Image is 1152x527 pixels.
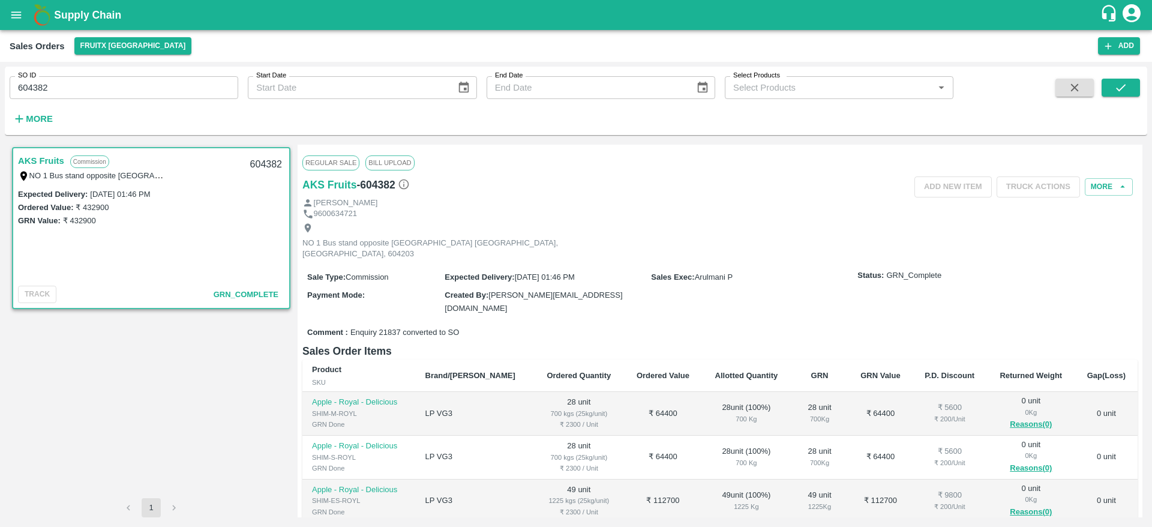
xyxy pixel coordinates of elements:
div: 0 unit [997,483,1066,519]
strong: More [26,114,53,124]
div: 28 unit [800,446,839,468]
p: Apple - Royal - Delicious [312,441,406,452]
div: GRN Done [312,463,406,474]
input: Select Products [728,80,930,95]
b: Brand/[PERSON_NAME] [425,371,515,380]
div: GRN Done [312,419,406,430]
a: AKS Fruits [302,176,356,193]
div: 0 Kg [997,450,1066,461]
button: Open [934,80,949,95]
p: [PERSON_NAME] [314,197,378,209]
p: Commission [70,155,109,168]
b: GRN [811,371,829,380]
span: Regular Sale [302,155,359,170]
button: Reasons(0) [997,462,1066,475]
nav: pagination navigation [117,498,185,517]
div: 28 unit ( 100 %) [712,446,781,468]
button: page 1 [142,498,161,517]
div: 700 Kg [712,457,781,468]
button: Choose date [452,76,475,99]
input: Start Date [248,76,448,99]
label: [DATE] 01:46 PM [90,190,150,199]
button: More [10,109,56,129]
td: ₹ 64400 [848,436,913,480]
button: Choose date [691,76,714,99]
div: ₹ 2300 / Unit [544,419,614,430]
span: GRN_Complete [214,290,278,299]
td: ₹ 64400 [848,392,913,436]
div: SHIM-M-ROYL [312,408,406,419]
td: ₹ 64400 [624,392,702,436]
div: account of current user [1121,2,1142,28]
div: 700 kgs (25kg/unit) [544,452,614,463]
div: SKU [312,377,406,388]
td: LP VG3 [416,480,534,523]
span: [DATE] 01:46 PM [515,273,575,282]
span: [PERSON_NAME][EMAIL_ADDRESS][DOMAIN_NAME] [445,291,622,313]
td: LP VG3 [416,392,534,436]
label: Created By : [445,291,488,300]
div: ₹ 200 / Unit [922,414,977,424]
div: 0 unit [997,396,1066,432]
td: ₹ 112700 [624,480,702,523]
b: Product [312,365,341,374]
div: 0 unit [997,439,1066,475]
b: P.D. Discount [925,371,974,380]
label: Expected Delivery : [445,273,514,282]
label: End Date [495,71,523,80]
label: ₹ 432900 [63,216,96,225]
p: NO 1 Bus stand opposite [GEOGRAPHIC_DATA] [GEOGRAPHIC_DATA], [GEOGRAPHIC_DATA], 604203 [302,238,572,260]
td: LP VG3 [416,436,534,480]
span: Bill Upload [365,155,414,170]
span: Arulmani P [695,273,733,282]
b: Allotted Quantity [715,371,778,380]
button: Add [1098,37,1140,55]
td: 0 unit [1075,480,1138,523]
td: ₹ 112700 [848,480,913,523]
label: Start Date [256,71,286,80]
div: 1225 Kg [712,501,781,512]
div: 700 kgs (25kg/unit) [544,408,614,419]
b: GRN Value [860,371,900,380]
div: ₹ 5600 [922,446,977,457]
span: Enquiry 21837 converted to SO [350,327,459,339]
div: 700 Kg [800,414,839,424]
div: ₹ 2300 / Unit [544,507,614,517]
p: 9600634721 [314,208,357,220]
td: 28 unit [534,436,624,480]
span: GRN_Complete [886,270,941,282]
div: 1225 kgs (25kg/unit) [544,495,614,506]
p: Apple - Royal - Delicious [312,397,406,408]
td: ₹ 64400 [624,436,702,480]
td: 49 unit [534,480,624,523]
label: Status: [857,270,884,282]
div: Sales Orders [10,38,65,54]
div: ₹ 2300 / Unit [544,463,614,474]
a: AKS Fruits [18,153,64,169]
label: Payment Mode : [307,291,365,300]
b: Supply Chain [54,9,121,21]
button: More [1085,178,1133,196]
td: 0 unit [1075,436,1138,480]
div: SHIM-S-ROYL [312,452,406,463]
div: 1225 Kg [800,501,839,512]
span: Commission [346,273,389,282]
b: Ordered Quantity [547,371,611,380]
td: 0 unit [1075,392,1138,436]
div: ₹ 200 / Unit [922,501,977,512]
p: Apple - Royal - Delicious [312,484,406,496]
label: Expected Delivery : [18,190,88,199]
div: 604382 [243,151,289,179]
input: Enter SO ID [10,76,238,99]
button: Select DC [74,37,192,55]
label: Select Products [733,71,780,80]
label: NO 1 Bus stand opposite [GEOGRAPHIC_DATA] [GEOGRAPHIC_DATA], [GEOGRAPHIC_DATA], 604203 [29,170,399,180]
label: GRN Value: [18,216,61,225]
label: Sales Exec : [651,273,694,282]
div: ₹ 9800 [922,490,977,501]
h6: - 604382 [356,176,409,193]
div: customer-support [1100,4,1121,26]
h6: Sales Order Items [302,343,1138,360]
a: Supply Chain [54,7,1100,23]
